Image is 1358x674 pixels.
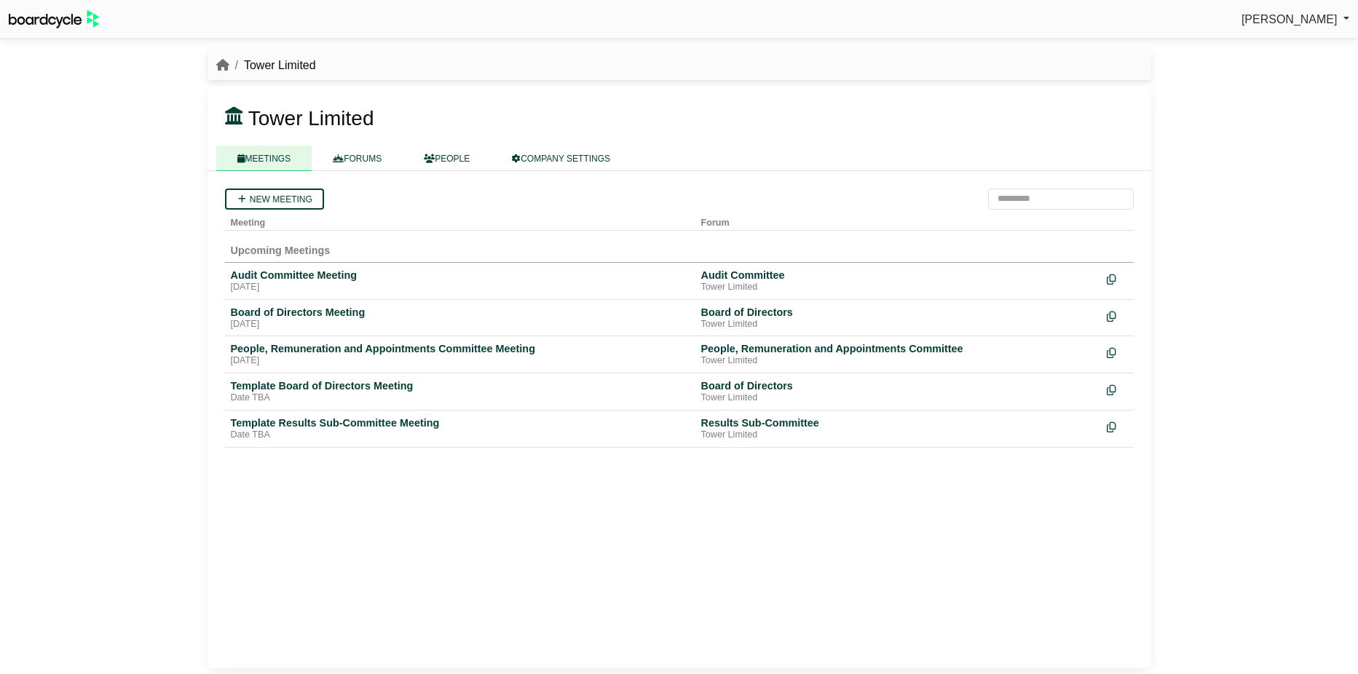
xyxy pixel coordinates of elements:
div: Audit Committee Meeting [231,269,690,282]
div: Board of Directors [701,379,1095,392]
a: New meeting [225,189,324,210]
li: Tower Limited [229,56,316,75]
div: People, Remuneration and Appointments Committee Meeting [231,342,690,355]
div: Make a copy [1107,269,1128,288]
span: Upcoming Meetings [231,245,331,256]
a: Results Sub-Committee Tower Limited [701,416,1095,441]
a: COMPANY SETTINGS [491,146,631,171]
a: Audit Committee Meeting [DATE] [231,269,690,293]
img: BoardcycleBlackGreen-aaafeed430059cb809a45853b8cf6d952af9d84e6e89e1f1685b34bfd5cb7d64.svg [9,10,99,28]
a: People, Remuneration and Appointments Committee Meeting [DATE] [231,342,690,367]
div: Date TBA [231,392,690,404]
th: Forum [695,210,1101,231]
div: [DATE] [231,319,690,330]
div: Tower Limited [701,282,1095,293]
a: Board of Directors Tower Limited [701,306,1095,330]
a: Board of Directors Meeting [DATE] [231,306,690,330]
div: Make a copy [1107,416,1128,436]
a: Audit Committee Tower Limited [701,269,1095,293]
div: Results Sub-Committee [701,416,1095,429]
div: Make a copy [1107,379,1128,399]
a: Board of Directors Tower Limited [701,379,1095,404]
a: [PERSON_NAME] [1241,10,1349,29]
div: [DATE] [231,282,690,293]
div: Tower Limited [701,355,1095,367]
a: People, Remuneration and Appointments Committee Tower Limited [701,342,1095,367]
a: Template Board of Directors Meeting Date TBA [231,379,690,404]
a: Template Results Sub-Committee Meeting Date TBA [231,416,690,441]
div: Make a copy [1107,342,1128,362]
div: Audit Committee [701,269,1095,282]
div: Template Board of Directors Meeting [231,379,690,392]
a: MEETINGS [216,146,312,171]
a: PEOPLE [403,146,491,171]
div: Tower Limited [701,392,1095,404]
div: Tower Limited [701,429,1095,441]
span: [PERSON_NAME] [1241,13,1338,25]
div: People, Remuneration and Appointments Committee [701,342,1095,355]
a: FORUMS [312,146,403,171]
div: Make a copy [1107,306,1128,325]
div: Date TBA [231,429,690,441]
nav: breadcrumb [216,56,316,75]
th: Meeting [225,210,695,231]
div: Board of Directors Meeting [231,306,690,319]
div: [DATE] [231,355,690,367]
span: Tower Limited [248,107,374,130]
div: Tower Limited [701,319,1095,330]
div: Template Results Sub-Committee Meeting [231,416,690,429]
div: Board of Directors [701,306,1095,319]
